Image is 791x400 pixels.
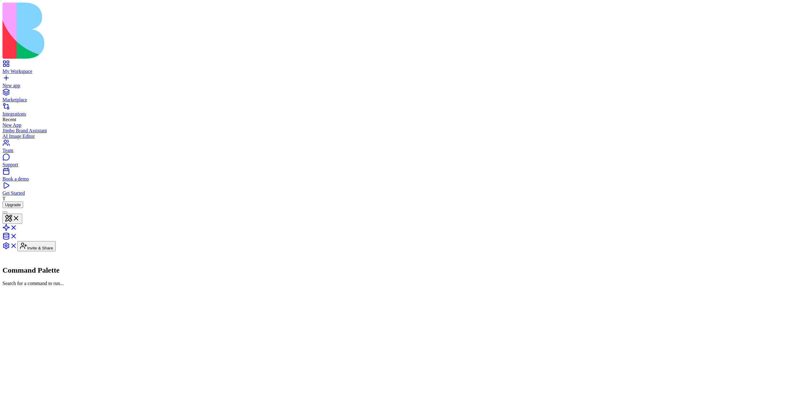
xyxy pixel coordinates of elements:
div: Team [2,148,789,153]
a: Book a demo [2,171,789,182]
button: Invite & Share [17,241,56,251]
a: Support [2,156,789,168]
div: Support [2,162,789,168]
a: New app [2,77,789,88]
span: T [2,196,6,201]
h2: Command Palette [2,266,789,274]
p: Search for a command to run... [2,281,789,286]
a: Team [2,142,789,153]
div: Marketplace [2,97,789,103]
div: My Workspace [2,69,789,74]
a: Get Started [2,185,789,196]
div: Integrations [2,111,789,117]
div: Book a demo [2,176,789,182]
a: AI Image Editor [2,134,789,139]
span: Recent [2,117,16,122]
a: New App [2,122,789,128]
a: Integrations [2,106,789,117]
div: New app [2,83,789,88]
a: Marketplace [2,91,789,103]
button: Upgrade [2,202,23,208]
a: My Workspace [2,63,789,74]
img: logo [2,2,251,59]
a: Jimbo Brand Assistant [2,128,789,134]
div: Get Started [2,190,789,196]
a: Upgrade [2,202,23,207]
